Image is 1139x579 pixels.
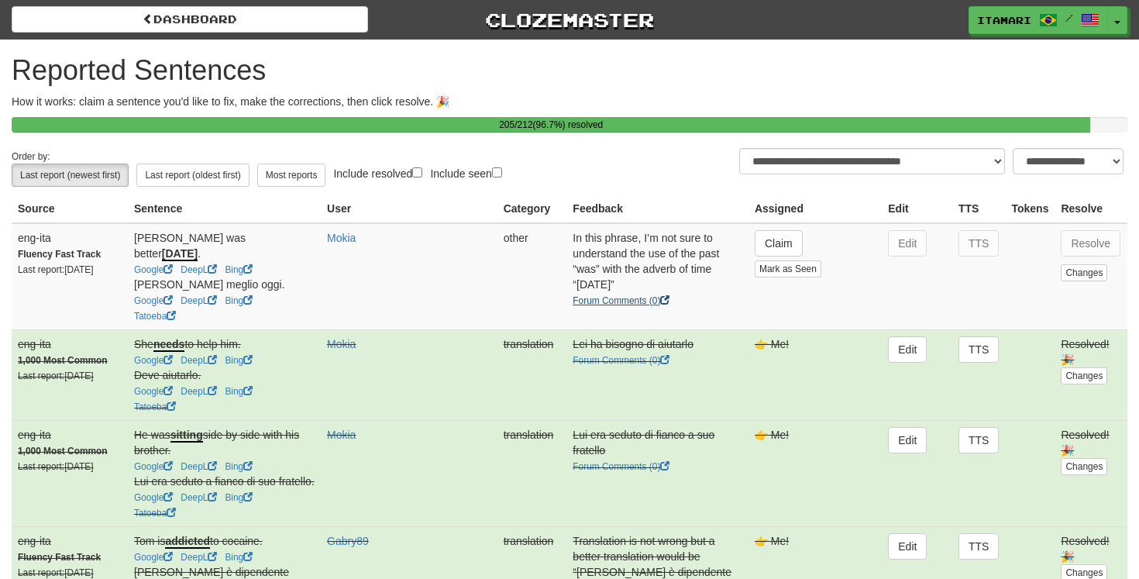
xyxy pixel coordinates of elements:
[134,277,315,292] div: [PERSON_NAME] meglio oggi.
[888,427,927,453] button: Edit
[430,164,501,181] label: Include seen
[134,492,173,503] a: Google
[18,461,94,472] small: Last report: [DATE]
[181,386,217,397] a: DeepL
[755,260,821,277] button: Mark as Seen
[257,164,326,187] button: Most reports
[18,355,108,366] strong: 1,000 Most Common
[134,338,241,352] span: She to help him.
[162,247,198,261] u: [DATE]
[12,6,368,33] a: Dashboard
[497,195,567,223] th: Category
[134,461,173,472] a: Google
[134,355,173,366] a: Google
[327,232,356,244] a: Mokia
[333,164,422,181] label: Include resolved
[412,167,422,177] input: Include resolved
[18,446,108,457] strong: 1,000 Most Common
[18,552,101,563] strong: Fluency Fast Track
[755,427,876,443] div: 👉 Me!
[958,427,999,453] button: TTS
[134,386,173,397] a: Google
[181,552,217,563] a: DeepL
[952,195,1005,223] th: TTS
[225,386,253,397] a: Bing
[134,295,173,306] a: Google
[1061,533,1121,564] div: Resolved! 🎉
[755,336,876,352] div: 👉 Me!
[153,338,184,352] u: needs
[136,164,249,187] button: Last report (oldest first)
[134,508,176,519] a: Tatoeba
[12,195,128,223] th: Source
[18,249,101,260] strong: Fluency Fast Track
[958,230,999,257] button: TTS
[573,295,669,306] a: Forum Comments (0)
[1061,367,1107,384] button: Changes
[1061,458,1107,475] button: Changes
[225,264,253,275] a: Bing
[165,535,210,549] u: addicted
[1061,336,1121,367] div: Resolved! 🎉
[181,264,217,275] a: DeepL
[18,370,94,381] small: Last report: [DATE]
[888,230,927,257] button: Edit
[958,336,999,363] button: TTS
[134,367,315,383] div: Deve aiutarlo.
[134,264,173,275] a: Google
[492,167,502,177] input: Include seen
[1055,195,1127,223] th: Resolve
[755,230,803,257] button: Claim
[888,336,927,363] button: Edit
[755,533,876,549] div: 👉 Me!
[1061,264,1107,281] button: Changes
[497,420,567,526] td: translation
[134,474,315,489] div: Lui era seduto a fianco di suo fratello.
[181,492,217,503] a: DeepL
[327,429,356,441] a: Mokia
[225,492,253,503] a: Bing
[18,567,94,578] small: Last report: [DATE]
[225,295,253,306] a: Bing
[134,232,246,261] span: [PERSON_NAME] was better .
[391,6,748,33] a: Clozemaster
[748,195,882,223] th: Assigned
[1061,230,1120,257] button: Resolve
[18,533,122,549] div: eng-ita
[181,461,217,472] a: DeepL
[134,429,299,457] span: He was side by side with his brother.
[134,402,176,412] a: Tatoeba
[12,117,1090,133] div: 205 / 212 ( 96.7 %) resolved
[18,336,122,352] div: eng-ita
[573,355,669,366] a: Forum Comments (0)
[12,55,1127,86] h1: Reported Sentences
[225,355,253,366] a: Bing
[225,552,253,563] a: Bing
[1065,12,1073,23] span: /
[566,420,748,526] td: Lui era seduto di fianco a suo fratello
[327,338,356,350] a: Mokia
[321,195,497,223] th: User
[18,264,94,275] small: Last report: [DATE]
[977,13,1031,27] span: itamari
[497,223,567,330] td: other
[12,94,1127,109] p: How it works: claim a sentence you'd like to fix, make the corrections, then click resolve. 🎉
[566,329,748,420] td: Lei ha bisogno di aiutarlo
[181,295,217,306] a: DeepL
[134,311,176,322] a: Tatoeba
[128,195,321,223] th: Sentence
[170,429,203,443] u: sitting
[134,535,263,549] span: Tom is to cocaine.
[134,552,173,563] a: Google
[12,151,50,162] small: Order by:
[1005,195,1055,223] th: Tokens
[18,230,122,246] div: eng-ita
[566,195,748,223] th: Feedback
[12,164,129,187] button: Last report (newest first)
[497,329,567,420] td: translation
[969,6,1108,34] a: itamari /
[225,461,253,472] a: Bing
[1061,427,1121,458] div: Resolved! 🎉
[327,535,369,547] a: Gabry89
[181,355,217,366] a: DeepL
